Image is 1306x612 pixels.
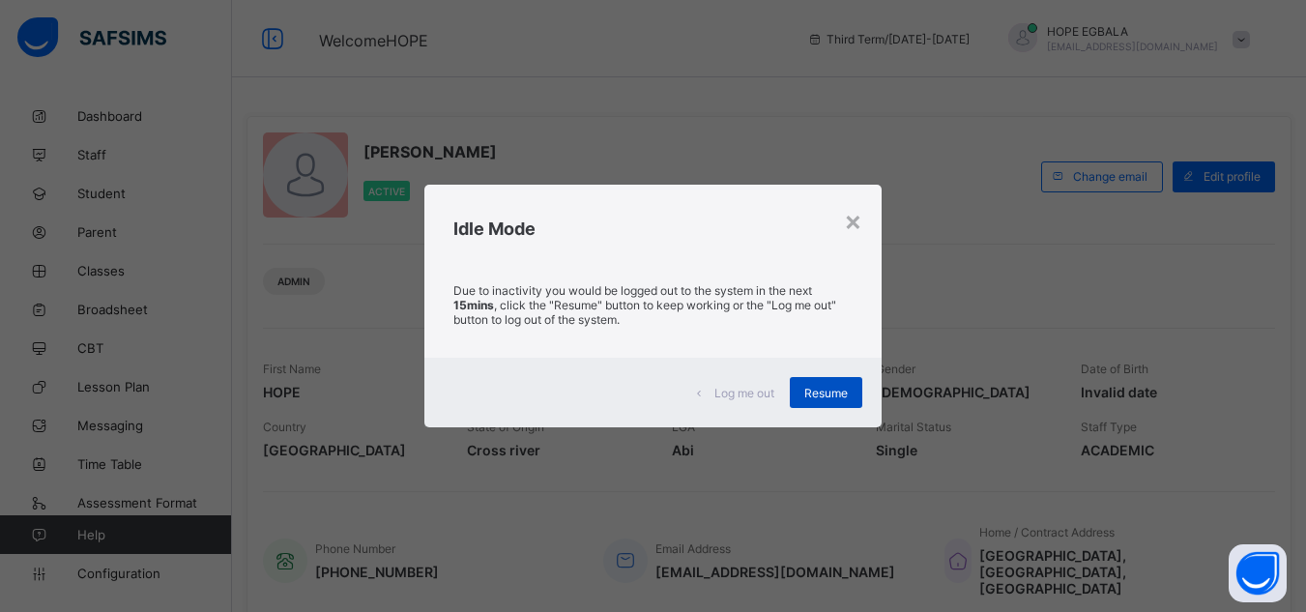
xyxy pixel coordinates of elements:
[453,298,494,312] strong: 15mins
[453,219,853,239] h2: Idle Mode
[1229,544,1287,602] button: Open asap
[844,204,862,237] div: ×
[714,386,774,400] span: Log me out
[453,283,853,327] p: Due to inactivity you would be logged out to the system in the next , click the "Resume" button t...
[804,386,848,400] span: Resume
